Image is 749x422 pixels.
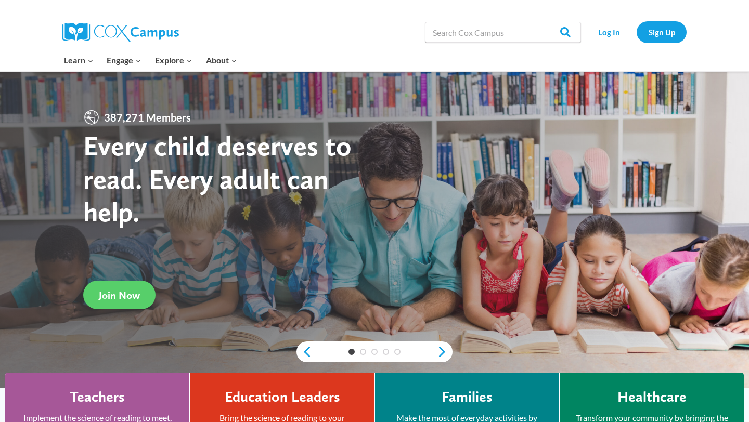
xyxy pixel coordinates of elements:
span: 387,271 Members [100,109,195,126]
a: 2 [360,349,366,355]
input: Search Cox Campus [425,22,581,43]
span: About [206,54,237,67]
a: previous [296,346,312,358]
div: content slider buttons [296,341,453,362]
strong: Every child deserves to read. Every adult can help. [83,129,352,228]
a: 3 [371,349,378,355]
a: 4 [383,349,389,355]
a: Join Now [83,281,156,309]
a: Sign Up [637,21,687,43]
span: Engage [107,54,141,67]
span: Learn [64,54,94,67]
h4: Healthcare [617,388,687,406]
span: Join Now [99,289,140,301]
h4: Families [442,388,493,406]
h4: Education Leaders [225,388,340,406]
a: next [437,346,453,358]
a: 1 [348,349,355,355]
h4: Teachers [70,388,125,406]
img: Cox Campus [62,23,179,42]
nav: Secondary Navigation [586,21,687,43]
nav: Primary Navigation [57,49,243,71]
span: Explore [155,54,192,67]
a: 5 [394,349,401,355]
a: Log In [586,21,631,43]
